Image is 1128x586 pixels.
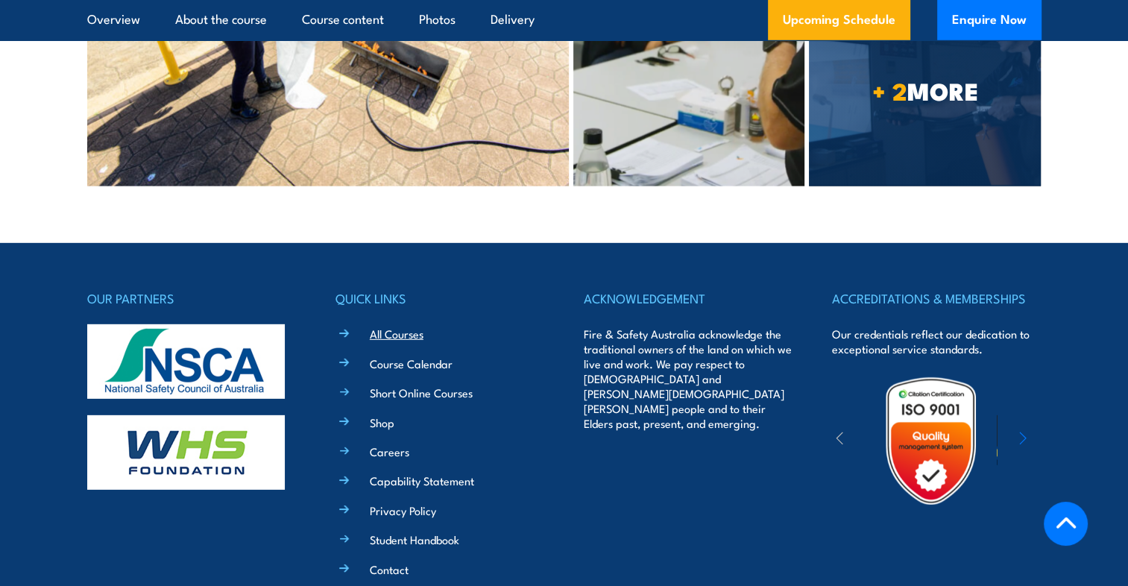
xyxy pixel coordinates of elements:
[370,356,453,371] a: Course Calendar
[87,324,285,399] img: nsca-logo-footer
[832,288,1041,309] h4: ACCREDITATIONS & MEMBERSHIPS
[370,502,436,518] a: Privacy Policy
[370,444,409,459] a: Careers
[370,326,423,341] a: All Courses
[87,415,285,490] img: whs-logo-footer
[370,532,459,547] a: Student Handbook
[997,415,1127,467] img: ewpa-logo
[584,327,793,431] p: Fire & Safety Australia acknowledge the traditional owners of the land on which we live and work....
[370,385,473,400] a: Short Online Courses
[370,561,409,577] a: Contact
[335,288,544,309] h4: QUICK LINKS
[370,415,394,430] a: Shop
[872,72,907,109] strong: + 2
[87,288,296,309] h4: OUR PARTNERS
[866,376,996,506] img: Untitled design (19)
[809,80,1041,101] span: MORE
[370,473,474,488] a: Capability Statement
[832,327,1041,356] p: Our credentials reflect our dedication to exceptional service standards.
[584,288,793,309] h4: ACKNOWLEDGEMENT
